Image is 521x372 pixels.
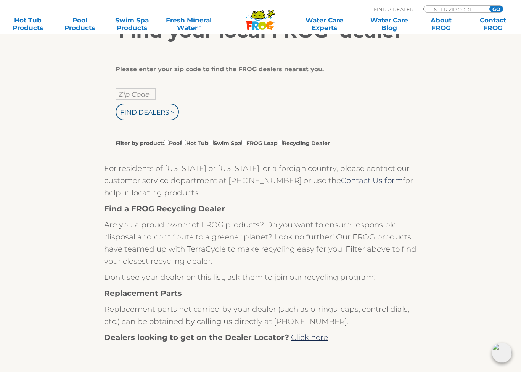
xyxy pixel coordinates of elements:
[104,303,417,328] p: Replacement parts not carried by your dealer (such as o-rings, caps, control dials, etc.) can be ...
[8,16,48,32] a: Hot TubProducts
[489,6,503,12] input: GO
[421,16,462,32] a: AboutFROG
[104,289,182,298] strong: Replacement Parts
[104,219,417,268] p: Are you a proud owner of FROG products? Do you want to ensure responsible disposal and contribute...
[116,104,179,121] input: Find Dealers >
[116,66,400,73] div: Please enter your zip code to find the FROG dealers nearest you.
[164,140,169,145] input: Filter by product:PoolHot TubSwim SpaFROG LeapRecycling Dealer
[341,176,403,185] a: Contact Us form
[59,16,100,32] a: PoolProducts
[492,343,512,363] img: openIcon
[104,204,225,214] strong: Find a FROG Recycling Dealer
[369,16,409,32] a: Water CareBlog
[198,23,201,29] sup: ∞
[374,6,413,13] p: Find A Dealer
[241,140,246,145] input: Filter by product:PoolHot TubSwim SpaFROG LeapRecycling Dealer
[112,16,152,32] a: Swim SpaProducts
[278,140,283,145] input: Filter by product:PoolHot TubSwim SpaFROG LeapRecycling Dealer
[209,140,214,145] input: Filter by product:PoolHot TubSwim SpaFROG LeapRecycling Dealer
[429,6,481,13] input: Zip Code Form
[473,16,513,32] a: ContactFROG
[291,16,357,32] a: Water CareExperts
[104,163,417,199] p: For residents of [US_STATE] or [US_STATE], or a foreign country, please contact our customer serv...
[291,333,328,342] a: Click here
[181,140,186,145] input: Filter by product:PoolHot TubSwim SpaFROG LeapRecycling Dealer
[116,139,330,147] label: Filter by product: Pool Hot Tub Swim Spa FROG Leap Recycling Dealer
[104,271,417,284] p: Don’t see your dealer on this list, ask them to join our recycling program!
[164,16,214,32] a: Fresh MineralWater∞
[104,333,289,342] strong: Dealers looking to get on the Dealer Locator?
